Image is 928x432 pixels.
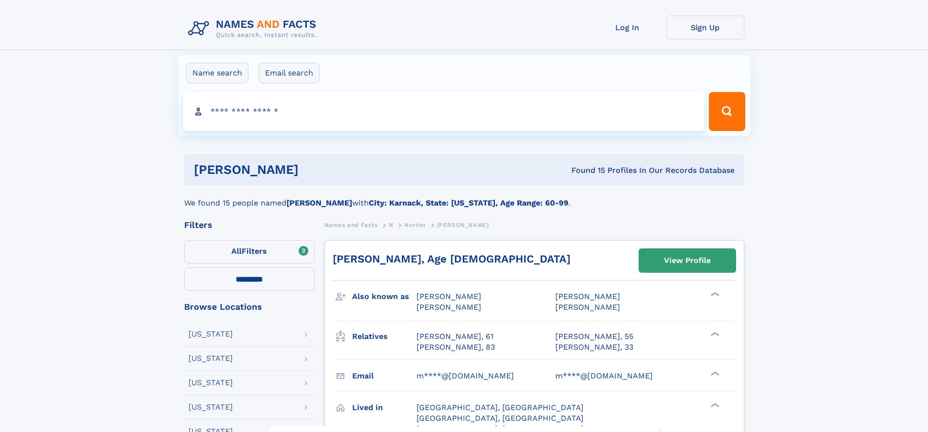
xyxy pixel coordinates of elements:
[708,291,720,298] div: ❯
[417,342,495,353] a: [PERSON_NAME], 83
[666,16,744,39] a: Sign Up
[369,198,568,207] b: City: Karnack, State: [US_STATE], Age Range: 60-99
[352,399,417,416] h3: Lived in
[189,330,233,338] div: [US_STATE]
[184,186,744,209] div: We found 15 people named with .
[184,221,315,229] div: Filters
[352,328,417,345] h3: Relatives
[437,222,489,228] span: [PERSON_NAME]
[639,249,736,272] a: View Profile
[189,355,233,362] div: [US_STATE]
[708,370,720,376] div: ❯
[184,16,324,42] img: Logo Names and Facts
[555,302,620,312] span: [PERSON_NAME]
[389,219,394,231] a: N
[194,164,435,176] h1: [PERSON_NAME]
[708,402,720,408] div: ❯
[186,63,248,83] label: Name search
[286,198,352,207] b: [PERSON_NAME]
[352,288,417,305] h3: Also known as
[417,403,584,412] span: [GEOGRAPHIC_DATA], [GEOGRAPHIC_DATA]
[404,222,426,228] span: Norton
[417,413,584,423] span: [GEOGRAPHIC_DATA], [GEOGRAPHIC_DATA]
[184,302,315,311] div: Browse Locations
[708,331,720,337] div: ❯
[333,253,570,265] a: [PERSON_NAME], Age [DEMOGRAPHIC_DATA]
[404,219,426,231] a: Norton
[417,292,481,301] span: [PERSON_NAME]
[588,16,666,39] a: Log In
[664,249,711,272] div: View Profile
[417,302,481,312] span: [PERSON_NAME]
[259,63,320,83] label: Email search
[352,368,417,384] h3: Email
[555,342,633,353] a: [PERSON_NAME], 33
[231,246,242,256] span: All
[555,331,633,342] a: [PERSON_NAME], 55
[183,92,705,131] input: search input
[417,331,493,342] a: [PERSON_NAME], 61
[189,403,233,411] div: [US_STATE]
[389,222,394,228] span: N
[184,240,315,263] label: Filters
[324,219,378,231] a: Names and Facts
[709,92,745,131] button: Search Button
[189,379,233,387] div: [US_STATE]
[435,165,735,176] div: Found 15 Profiles In Our Records Database
[555,292,620,301] span: [PERSON_NAME]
